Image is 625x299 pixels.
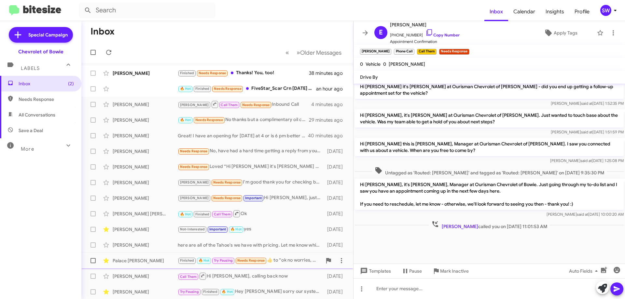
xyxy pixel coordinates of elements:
[214,258,233,263] span: Try Pausing
[360,61,363,67] span: 0
[360,49,391,55] small: [PERSON_NAME]
[324,164,348,170] div: [DATE]
[178,272,324,280] div: Hi [PERSON_NAME], calling back now
[569,2,595,21] a: Profile
[324,211,348,217] div: [DATE]
[113,117,178,123] div: [PERSON_NAME]
[180,258,194,263] span: Finished
[213,196,241,200] span: Needs Response
[180,118,191,122] span: 🔥 Hot
[230,227,242,231] span: 🔥 Hot
[9,27,73,43] a: Special Campaign
[324,179,348,186] div: [DATE]
[600,5,611,16] div: SW
[113,164,178,170] div: [PERSON_NAME]
[285,48,289,57] span: «
[178,179,324,186] div: I'm good thank you for checking back
[113,273,178,279] div: [PERSON_NAME]
[355,138,624,156] p: Hi [PERSON_NAME] this is [PERSON_NAME], Manager at Ourisman Chevrolet of [PERSON_NAME]. I saw you...
[484,2,508,21] span: Inbox
[178,163,324,170] div: Loved “Hi [PERSON_NAME] it's [PERSON_NAME] at Ourisman Chevrolet of Bowie. I just wanted to check...
[178,288,324,295] div: Hey [PERSON_NAME] sorry our system has been acting up and I didn't see your text until now. You w...
[222,290,233,294] span: 🔥 Hot
[581,101,592,106] span: said at
[324,148,348,155] div: [DATE]
[79,3,215,18] input: Search
[245,196,262,200] span: Important
[417,49,437,55] small: Call Them
[180,275,197,279] span: Call Them
[508,2,540,21] a: Calendar
[554,27,577,39] span: Apply Tags
[580,158,592,163] span: said at
[178,116,309,124] div: No thanks but a complimentary oil change would be great. May I please have that? 😊
[113,70,178,76] div: [PERSON_NAME]
[440,265,469,277] span: Mark Inactive
[569,265,600,277] span: Auto Fields
[297,48,300,57] span: »
[113,242,178,248] div: [PERSON_NAME]
[90,26,115,37] h1: Inbox
[355,179,624,210] p: Hi [PERSON_NAME], it's [PERSON_NAME], Manager at Ourisman Chevrolet of Bowie. Just going through ...
[113,132,178,139] div: [PERSON_NAME]
[355,109,624,128] p: Hi [PERSON_NAME], it's [PERSON_NAME] at Ourisman Chevrolet of [PERSON_NAME]. Just wanted to touch...
[18,48,63,55] div: Chevrolet of Bowie
[221,103,238,107] span: Call Them
[429,220,550,230] span: called you on [DATE] 11:01:53 AM
[195,212,210,216] span: Finished
[390,21,460,29] span: [PERSON_NAME]
[300,49,341,56] span: Older Messages
[195,118,223,122] span: Needs Response
[113,211,178,217] div: [PERSON_NAME] [PERSON_NAME] Jr
[113,179,178,186] div: [PERSON_NAME]
[113,257,178,264] div: Palace [PERSON_NAME]
[180,196,209,200] span: [PERSON_NAME]
[19,96,74,102] span: Needs Response
[527,27,594,39] button: Apply Tags
[180,103,209,107] span: [PERSON_NAME]
[379,27,383,38] span: E
[203,290,217,294] span: Finished
[19,127,43,134] span: Save a Deal
[372,167,607,176] span: Untagged as 'Routed: [PERSON_NAME]' and tagged as 'Routed: [PERSON_NAME]' on [DATE] 9:35:30 PM
[581,129,592,134] span: said at
[19,112,55,118] span: All Conversations
[595,5,618,16] button: SW
[550,158,624,163] span: [PERSON_NAME] [DATE] 1:25:08 PM
[180,165,208,169] span: Needs Response
[309,70,348,76] div: 38 minutes ago
[214,87,242,91] span: Needs Response
[178,210,324,218] div: Ok
[389,61,425,67] span: [PERSON_NAME]
[425,33,460,37] a: Copy Number
[21,146,34,152] span: More
[113,195,178,201] div: [PERSON_NAME]
[195,87,210,91] span: Finished
[439,49,469,55] small: Needs Response
[113,289,178,295] div: [PERSON_NAME]
[324,226,348,233] div: [DATE]
[178,257,322,264] div: ​👍​ to “ ok no worries, we are open until 9pm during the week. [DATE] 9-7pm and [DATE] 11-5pm ”
[180,149,208,153] span: Needs Response
[309,117,348,123] div: 29 minutes ago
[427,265,474,277] button: Mark Inactive
[209,227,226,231] span: Important
[178,100,311,108] div: Inbound Call
[214,212,231,216] span: Call Them
[199,71,226,75] span: Needs Response
[309,132,348,139] div: 40 minutes ago
[113,226,178,233] div: [PERSON_NAME]
[394,49,414,55] small: Phone Call
[390,29,460,38] span: [PHONE_NUMBER]
[180,227,205,231] span: Not-Interested
[442,224,478,229] span: [PERSON_NAME]
[199,258,210,263] span: 🔥 Hot
[180,71,194,75] span: Finished
[540,2,569,21] a: Insights
[551,129,624,134] span: [PERSON_NAME] [DATE] 1:51:59 PM
[311,101,348,108] div: 4 minutes ago
[213,180,241,184] span: Needs Response
[19,80,74,87] span: Inbox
